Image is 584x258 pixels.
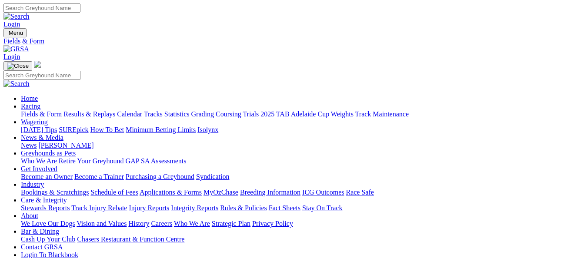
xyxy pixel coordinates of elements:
div: Racing [21,110,581,118]
a: Login [3,53,20,60]
a: Coursing [216,110,241,118]
a: Weights [331,110,354,118]
div: Bar & Dining [21,235,581,243]
input: Search [3,3,80,13]
a: Purchasing a Greyhound [126,173,194,180]
a: Who We Are [174,220,210,227]
a: Fields & Form [21,110,62,118]
a: Track Maintenance [355,110,409,118]
a: GAP SA Assessments [126,157,187,165]
a: Industry [21,181,44,188]
a: Who We Are [21,157,57,165]
a: Trials [243,110,259,118]
a: 2025 TAB Adelaide Cup [260,110,329,118]
a: [PERSON_NAME] [38,142,93,149]
a: Greyhounds as Pets [21,149,76,157]
a: Cash Up Your Club [21,235,75,243]
a: Fact Sheets [269,204,300,212]
a: Careers [151,220,172,227]
a: MyOzChase [204,189,238,196]
a: Breeding Information [240,189,300,196]
a: About [21,212,38,219]
a: Racing [21,103,40,110]
a: [DATE] Tips [21,126,57,133]
a: Fields & Form [3,37,581,45]
div: Get Involved [21,173,581,181]
a: Retire Your Greyhound [59,157,124,165]
a: Schedule of Fees [90,189,138,196]
div: News & Media [21,142,581,149]
a: We Love Our Dogs [21,220,75,227]
a: Race Safe [346,189,374,196]
a: News [21,142,37,149]
div: Industry [21,189,581,196]
a: Track Injury Rebate [71,204,127,212]
a: Syndication [196,173,229,180]
a: Privacy Policy [252,220,293,227]
a: Home [21,95,38,102]
a: Injury Reports [129,204,169,212]
a: History [128,220,149,227]
a: Tracks [144,110,163,118]
img: logo-grsa-white.png [34,61,41,68]
a: Bookings & Scratchings [21,189,89,196]
a: Become an Owner [21,173,73,180]
a: Isolynx [197,126,218,133]
a: Care & Integrity [21,196,67,204]
input: Search [3,71,80,80]
a: Strategic Plan [212,220,250,227]
a: Stewards Reports [21,204,70,212]
span: Menu [9,30,23,36]
a: Minimum Betting Limits [126,126,196,133]
img: Search [3,80,30,88]
a: News & Media [21,134,63,141]
img: GRSA [3,45,29,53]
button: Toggle navigation [3,28,27,37]
button: Toggle navigation [3,61,32,71]
a: Contact GRSA [21,243,63,251]
a: Integrity Reports [171,204,218,212]
a: Get Involved [21,165,57,172]
a: Calendar [117,110,142,118]
a: Bar & Dining [21,228,59,235]
img: Search [3,13,30,20]
a: How To Bet [90,126,124,133]
div: Care & Integrity [21,204,581,212]
a: Results & Replays [63,110,115,118]
div: Wagering [21,126,581,134]
a: Become a Trainer [74,173,124,180]
div: About [21,220,581,228]
a: ICG Outcomes [302,189,344,196]
a: Stay On Track [302,204,342,212]
a: Chasers Restaurant & Function Centre [77,235,184,243]
a: Wagering [21,118,48,126]
img: Close [7,63,29,69]
a: Statistics [164,110,190,118]
a: Vision and Values [77,220,127,227]
a: Applications & Forms [140,189,202,196]
a: Login [3,20,20,28]
div: Greyhounds as Pets [21,157,581,165]
a: Grading [191,110,214,118]
a: Rules & Policies [220,204,267,212]
a: SUREpick [59,126,88,133]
